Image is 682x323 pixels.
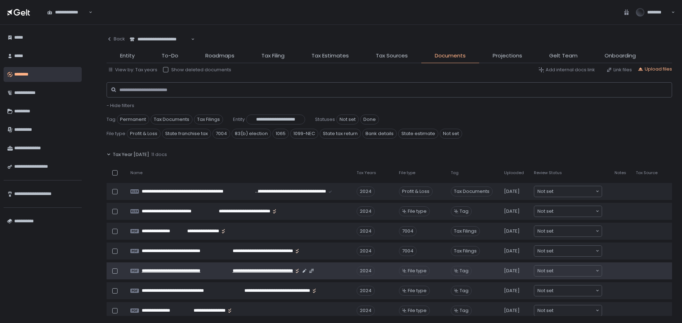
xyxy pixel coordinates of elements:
[120,52,135,60] span: Entity
[553,208,595,215] input: Search for option
[460,288,469,294] span: Tag
[549,52,578,60] span: Gelt Team
[553,307,595,314] input: Search for option
[504,188,520,195] span: [DATE]
[108,67,157,73] button: View by: Tax years
[534,170,562,176] span: Review Status
[537,267,553,274] span: Not set
[357,266,375,276] div: 2024
[615,170,626,176] span: Notes
[534,246,602,256] div: Search for option
[357,170,376,176] span: Tax Years
[435,52,466,60] span: Documents
[408,307,427,314] span: File type
[504,170,524,176] span: Uploaded
[272,129,289,139] span: 1065
[451,170,459,176] span: Tag
[534,266,602,276] div: Search for option
[107,130,125,137] span: File type
[537,247,553,255] span: Not set
[451,246,480,256] span: Tax Filings
[398,129,438,139] span: State estimate
[232,129,271,139] span: 83(b) election
[534,226,602,236] div: Search for option
[504,288,520,294] span: [DATE]
[537,307,553,314] span: Not set
[504,208,520,215] span: [DATE]
[553,267,595,274] input: Search for option
[537,208,553,215] span: Not set
[362,129,397,139] span: Bank details
[504,228,520,234] span: [DATE]
[553,247,595,255] input: Search for option
[534,206,602,217] div: Search for option
[605,52,636,60] span: Onboarding
[399,246,417,256] div: 7004
[357,226,375,236] div: 2024
[606,67,632,73] button: Link files
[553,228,595,235] input: Search for option
[537,287,553,294] span: Not set
[376,52,408,60] span: Tax Sources
[553,188,595,195] input: Search for option
[451,186,493,196] span: Tax Documents
[451,226,480,236] span: Tax Filings
[636,170,657,176] span: Tax Source
[205,52,234,60] span: Roadmaps
[440,129,462,139] span: Not set
[290,129,318,139] span: 1099-NEC
[127,129,161,139] span: Profit & Loss
[399,186,433,196] div: Profit & Loss
[408,268,427,274] span: File type
[534,186,602,197] div: Search for option
[360,115,379,124] span: Done
[315,116,335,123] span: Statuses
[162,52,178,60] span: To-Do
[233,116,245,123] span: Entity
[151,151,167,158] span: 11 docs
[534,305,602,316] div: Search for option
[320,129,361,139] span: State tax return
[534,285,602,296] div: Search for option
[130,170,142,176] span: Name
[408,208,427,215] span: File type
[212,129,230,139] span: 7004
[638,66,672,72] button: Upload files
[107,102,134,109] span: - Hide filters
[261,52,285,60] span: Tax Filing
[538,67,595,73] button: Add internal docs link
[357,206,375,216] div: 2024
[553,287,595,294] input: Search for option
[113,151,149,158] span: Tax Year [DATE]
[357,186,375,196] div: 2024
[493,52,522,60] span: Projections
[504,248,520,254] span: [DATE]
[408,288,427,294] span: File type
[537,228,553,235] span: Not set
[357,246,375,256] div: 2024
[312,52,349,60] span: Tax Estimates
[504,268,520,274] span: [DATE]
[460,307,469,314] span: Tag
[107,32,125,46] button: Back
[107,36,125,42] div: Back
[43,5,92,20] div: Search for option
[504,307,520,314] span: [DATE]
[117,115,149,124] span: Permanent
[162,129,211,139] span: State franchise tax
[194,115,223,124] span: Tax Filings
[151,115,193,124] span: Tax Documents
[399,170,415,176] span: File type
[357,306,375,316] div: 2024
[460,268,469,274] span: Tag
[357,286,375,296] div: 2024
[336,115,359,124] span: Not set
[399,226,417,236] div: 7004
[107,116,115,123] span: Tag
[125,32,195,47] div: Search for option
